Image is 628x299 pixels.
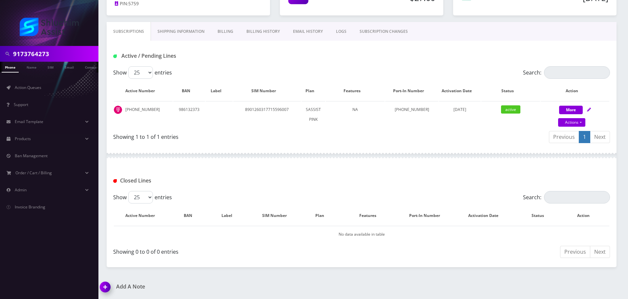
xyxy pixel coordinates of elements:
[353,22,414,41] a: SUBSCRIPTION CHANGES
[115,1,128,7] a: PIN:
[564,206,609,225] th: Action : activate to sort column ascending
[302,81,325,100] th: Plan: activate to sort column ascending
[549,131,579,143] a: Previous
[326,101,385,128] td: NA
[385,101,438,128] td: [PHONE_NUMBER]
[2,62,19,73] a: Phone
[305,206,341,225] th: Plan: activate to sort column ascending
[61,62,77,72] a: Email
[113,245,357,256] div: Showing 0 to 0 of 0 entries
[233,81,301,100] th: SIM Number: activate to sort column ascending
[128,191,153,203] select: Showentries
[302,101,325,128] td: SASSIST PINK
[251,206,304,225] th: SIM Number: activate to sort column ascending
[233,101,301,128] td: 8901260317715596007
[128,66,153,79] select: Showentries
[544,191,610,203] input: Search:
[240,22,286,41] a: Billing History
[15,187,27,193] span: Admin
[23,62,40,72] a: Name
[501,105,520,114] span: active
[329,22,353,41] a: LOGS
[15,153,48,159] span: Ban Management
[173,81,205,100] th: BAN: activate to sort column ascending
[15,136,31,141] span: Products
[100,284,357,290] a: Add A Note
[401,206,454,225] th: Port-In Number: activate to sort column ascending
[481,81,540,100] th: Status: activate to sort column ascending
[82,62,104,72] a: Company
[15,204,45,210] span: Invoice Branding
[579,131,590,143] a: 1
[211,22,240,41] a: Billing
[541,81,609,100] th: Action: activate to sort column ascending
[326,81,385,100] th: Features: activate to sort column ascending
[518,206,563,225] th: Status: activate to sort column ascending
[113,191,172,203] label: Show entries
[113,179,117,183] img: Closed Lines
[453,107,466,112] span: [DATE]
[113,130,357,141] div: Showing 1 to 1 of 1 entries
[20,18,79,36] img: Shluchim Assist
[559,106,583,114] button: More
[15,119,43,124] span: Email Template
[455,206,518,225] th: Activation Date: activate to sort column ascending
[107,22,151,41] a: Subscriptions
[210,206,250,225] th: Label: activate to sort column ascending
[590,131,610,143] a: Next
[44,62,57,72] a: SIM
[385,81,438,100] th: Port-In Number: activate to sort column ascending
[113,178,272,184] h1: Closed Lines
[14,102,28,107] span: Support
[15,170,52,176] span: Order / Cart / Billing
[113,54,117,58] img: Active / Pending Lines
[15,85,41,90] span: Action Queues
[523,191,610,203] label: Search:
[114,106,122,114] img: t_img.png
[560,246,590,258] a: Previous
[206,81,233,100] th: Label: activate to sort column ascending
[114,101,173,128] td: [PHONE_NUMBER]
[439,81,481,100] th: Activation Date: activate to sort column ascending
[114,206,173,225] th: Active Number: activate to sort column descending
[590,246,610,258] a: Next
[342,206,400,225] th: Features: activate to sort column ascending
[114,226,609,243] td: No data available in table
[128,1,139,7] span: 5759
[113,66,172,79] label: Show entries
[151,22,211,41] a: Shipping Information
[113,53,272,59] h1: Active / Pending Lines
[286,22,329,41] a: EMAIL HISTORY
[173,206,209,225] th: BAN: activate to sort column ascending
[558,118,585,127] a: Actions
[13,48,97,60] input: Search in Company
[114,81,173,100] th: Active Number: activate to sort column ascending
[544,66,610,79] input: Search:
[173,101,205,128] td: 986132373
[523,66,610,79] label: Search:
